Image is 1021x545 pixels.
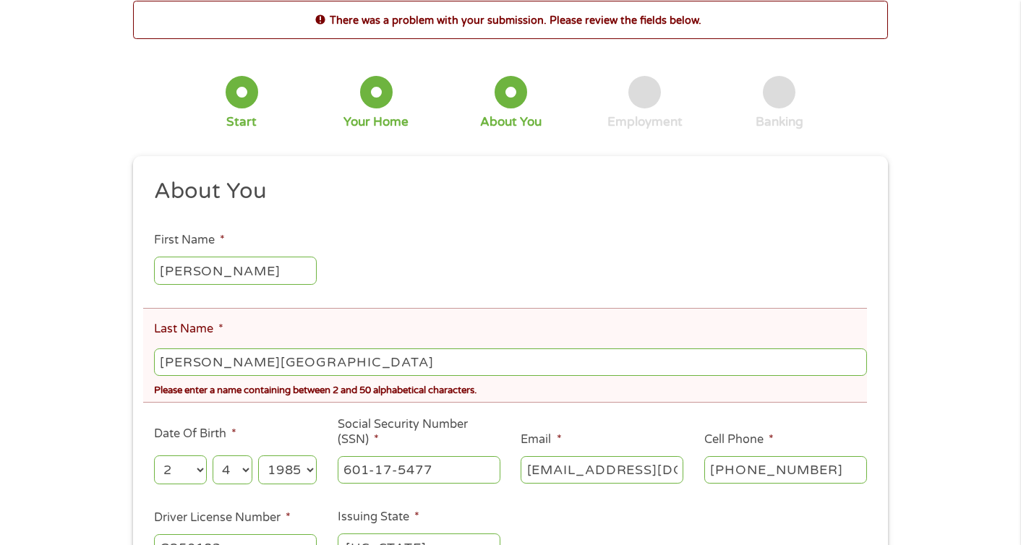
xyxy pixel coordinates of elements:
label: Issuing State [338,510,419,525]
input: john@gmail.com [521,456,683,484]
div: Banking [756,114,803,130]
input: (541) 754-3010 [704,456,867,484]
div: Your Home [343,114,409,130]
h2: About You [154,177,857,206]
input: Smith [154,348,867,376]
label: Email [521,432,561,447]
label: Date Of Birth [154,426,236,442]
label: Social Security Number (SSN) [338,417,500,447]
div: Please enter a name containing between 2 and 50 alphabetical characters. [154,379,867,398]
label: Cell Phone [704,432,774,447]
div: Start [226,114,257,130]
h2: There was a problem with your submission. Please review the fields below. [134,12,887,28]
div: Employment [607,114,683,130]
input: John [154,257,317,284]
div: About You [480,114,542,130]
input: 078-05-1120 [338,456,500,484]
label: First Name [154,233,225,248]
label: Driver License Number [154,510,291,525]
label: Last Name [154,322,223,337]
